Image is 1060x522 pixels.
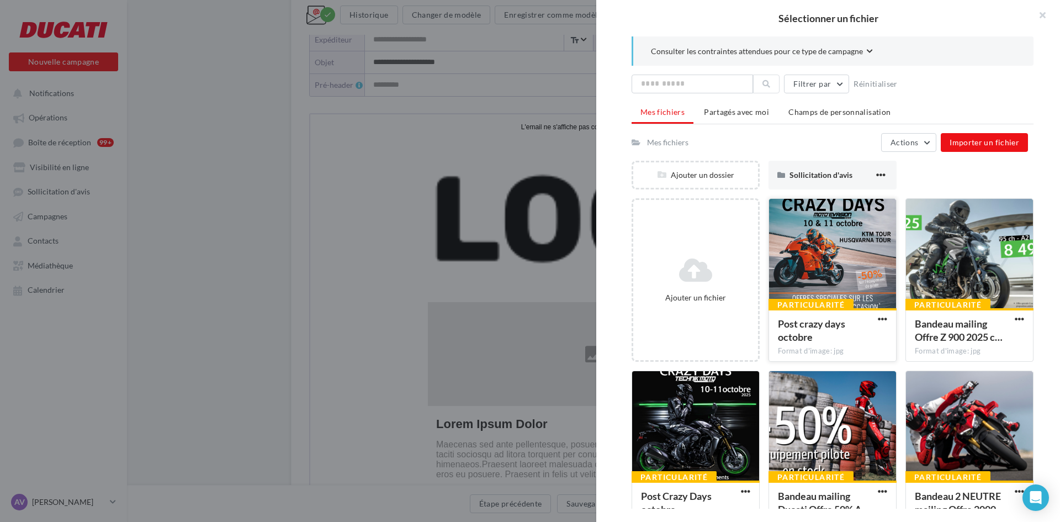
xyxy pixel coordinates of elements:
span: Bandeau 2 NEUTRE mailing Offre 2000 Street V4 et Panigale V4 copie 2 [915,490,1004,515]
span: Importer un fichier [950,138,1019,147]
span: Fusce aliget scelerique arcu. [126,373,239,383]
strong: Lorem Ipsum Dolor [126,303,237,317]
div: Particularité [768,299,854,311]
div: Particularité [905,299,990,311]
span: Maecenas sed ante pellentesque, posuere leo id, eleifend dolor. Class aptent taciti sociosqu ad l... [126,325,434,365]
a: Lorem ipsum › [253,416,314,425]
div: Open Intercom Messenger [1022,484,1049,511]
button: Consulter les contraintes attendues pour ce type de campagne [651,45,873,59]
span: Mes fichiers [640,107,685,117]
div: Format d'image: jpg [778,346,887,356]
a: Integer ullamcorper [239,375,315,383]
div: Particularité [632,471,717,483]
div: Particularité [768,471,854,483]
a: Cliquez-ici [325,8,356,17]
span: L'email ne s'affiche pas correctement ? [211,9,325,17]
span: Consulter les contraintes attendues pour ce type de campagne [651,46,863,57]
button: Filtrer par [784,75,849,93]
u: Integer ullamcorper [239,373,315,383]
span: Bandeau mailing Ducati Offre 50% Apparel [778,490,870,515]
button: Importer un fichier [941,133,1028,152]
span: Post crazy days octobre [778,318,845,343]
span: Champs de personnalisation [788,107,891,117]
span: Bandeau mailing Offre Z 900 2025 copie [915,318,1003,343]
img: img-logo.png [118,34,449,177]
span: Sollicitation d'avis [789,170,852,180]
span: Partagés avec moi [704,107,769,117]
h2: Sélectionner un fichier [614,13,1042,23]
div: Ajouter un fichier [638,292,754,303]
button: Actions [881,133,936,152]
span: Post Crazy Days octobre [641,490,712,515]
button: Réinitialiser [849,77,902,91]
span: sagitis finibus. Fusce eros ex, ullamcorper vitae magna ut. [126,373,430,393]
div: Ajouter un dossier [633,170,758,181]
span: Actions [891,138,918,147]
div: Mes fichiers [647,137,688,148]
u: Cliquez-ici [325,9,356,17]
img: img-full-width-THIN-600.jpg [118,188,449,292]
div: Particularité [905,471,990,483]
div: Format d'image: jpg [915,346,1024,356]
